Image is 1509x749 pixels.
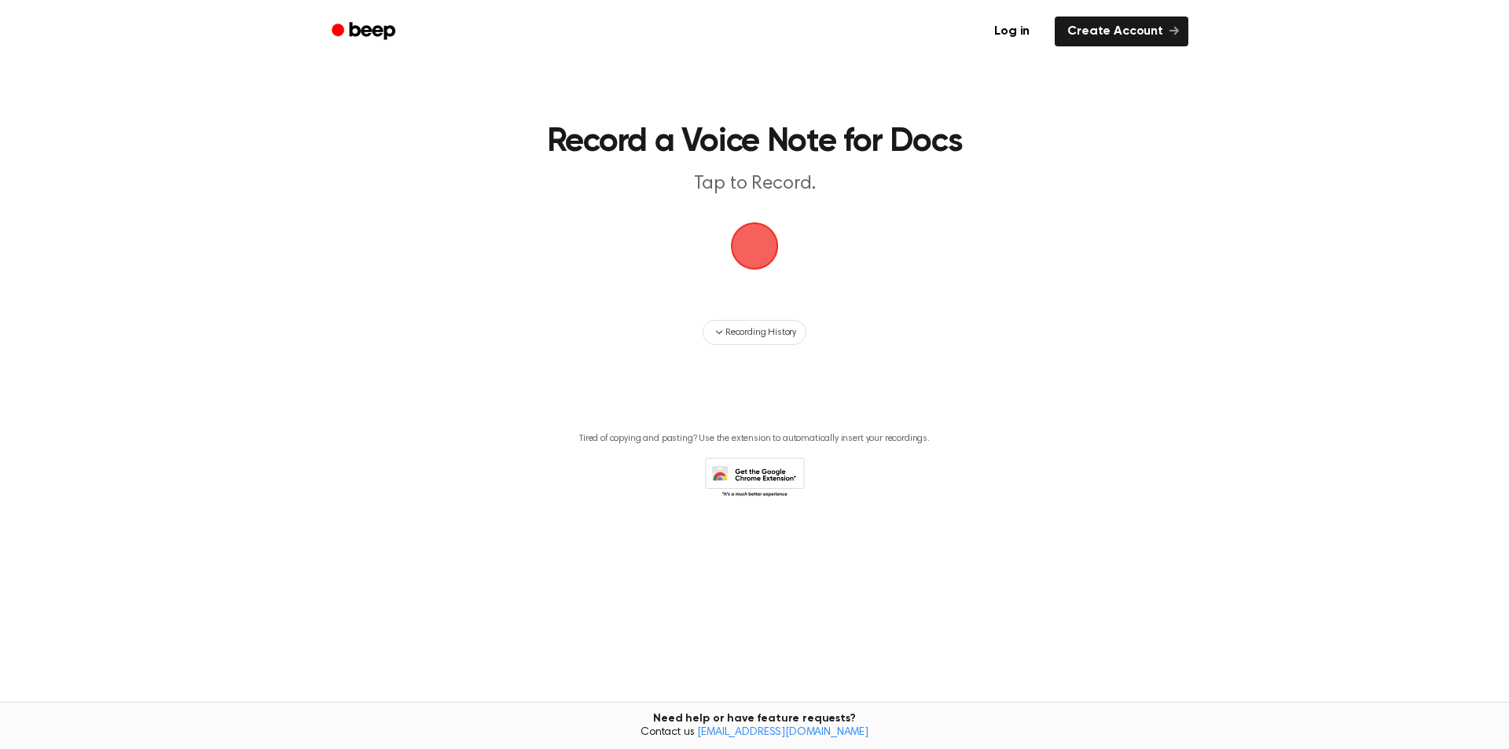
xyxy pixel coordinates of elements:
[579,433,930,445] p: Tired of copying and pasting? Use the extension to automatically insert your recordings.
[321,17,409,47] a: Beep
[1055,17,1188,46] a: Create Account
[978,13,1045,50] a: Log in
[725,325,796,340] span: Recording History
[703,320,806,345] button: Recording History
[9,726,1500,740] span: Contact us
[697,727,868,738] a: [EMAIL_ADDRESS][DOMAIN_NAME]
[352,126,1157,159] h1: Record a Voice Note for Docs
[731,222,778,270] img: Beep Logo
[453,171,1056,197] p: Tap to Record.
